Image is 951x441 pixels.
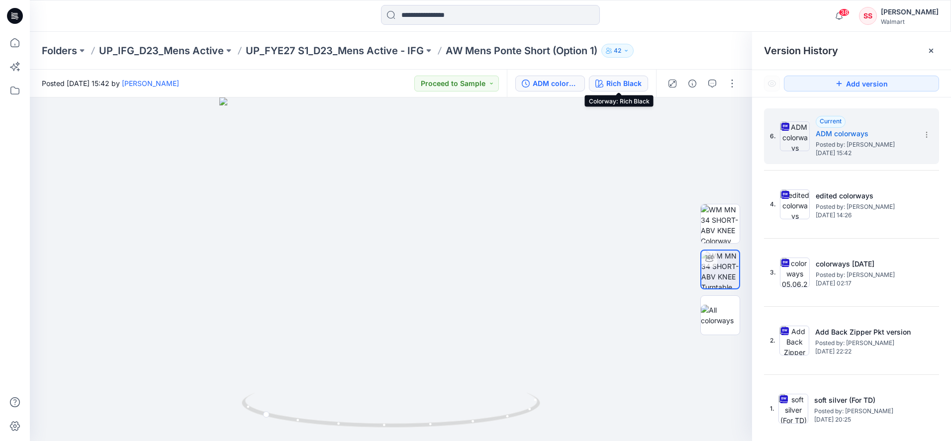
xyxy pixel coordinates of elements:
button: Details [684,76,700,91]
span: 1. [770,404,774,413]
span: Current [820,117,842,125]
span: [DATE] 02:17 [816,280,915,287]
span: [DATE] 22:22 [815,348,915,355]
a: UP_FYE27 S1_D23_Mens Active - IFG [246,44,424,58]
img: colorways 05.06.25 [780,258,810,287]
h5: colorways 05.06.25 [816,258,915,270]
span: 2. [770,336,775,345]
span: Posted by: Kei Yip [816,140,915,150]
button: 42 [601,44,634,58]
h5: edited colorways [816,190,915,202]
span: Posted by: Kei Yip [816,202,915,212]
img: All colorways [701,305,740,326]
div: ADM colorways [533,78,578,89]
div: Walmart [881,18,939,25]
h5: ADM colorways [816,128,915,140]
span: Version History [764,45,838,57]
p: AW Mens Ponte Short (Option 1) [446,44,597,58]
img: WM MN 34 SHORT-ABV KNEE Colorway wo Avatar [701,204,740,243]
h5: soft silver (For TD) [814,394,914,406]
img: soft silver (For TD) [778,394,808,424]
span: Posted by: Kei Yip [815,338,915,348]
div: SS [859,7,877,25]
button: Add version [784,76,939,91]
div: [PERSON_NAME] [881,6,939,18]
span: [DATE] 15:42 [816,150,915,157]
img: WM MN 34 SHORT-ABV KNEE Turntable with Avatar [701,251,739,288]
button: Show Hidden Versions [764,76,780,91]
div: Rich Black [606,78,642,89]
img: edited colorways [780,189,810,219]
img: ADM colorways [780,121,810,151]
h5: Add Back Zipper Pkt version [815,326,915,338]
span: Posted by: Kei Yip [816,270,915,280]
span: 3. [770,268,776,277]
button: ADM colorways [515,76,585,91]
p: 42 [614,45,621,56]
span: 6. [770,132,776,141]
img: Add Back Zipper Pkt version [779,326,809,355]
span: [DATE] 20:25 [814,416,914,423]
button: Close [927,47,935,55]
span: Posted by: Kei Yip [814,406,914,416]
a: Folders [42,44,77,58]
a: [PERSON_NAME] [122,79,179,88]
span: Posted [DATE] 15:42 by [42,78,179,88]
span: [DATE] 14:26 [816,212,915,219]
span: 4. [770,200,776,209]
a: UP_IFG_D23_Mens Active [99,44,224,58]
span: 38 [839,8,850,16]
button: Rich Black [589,76,648,91]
